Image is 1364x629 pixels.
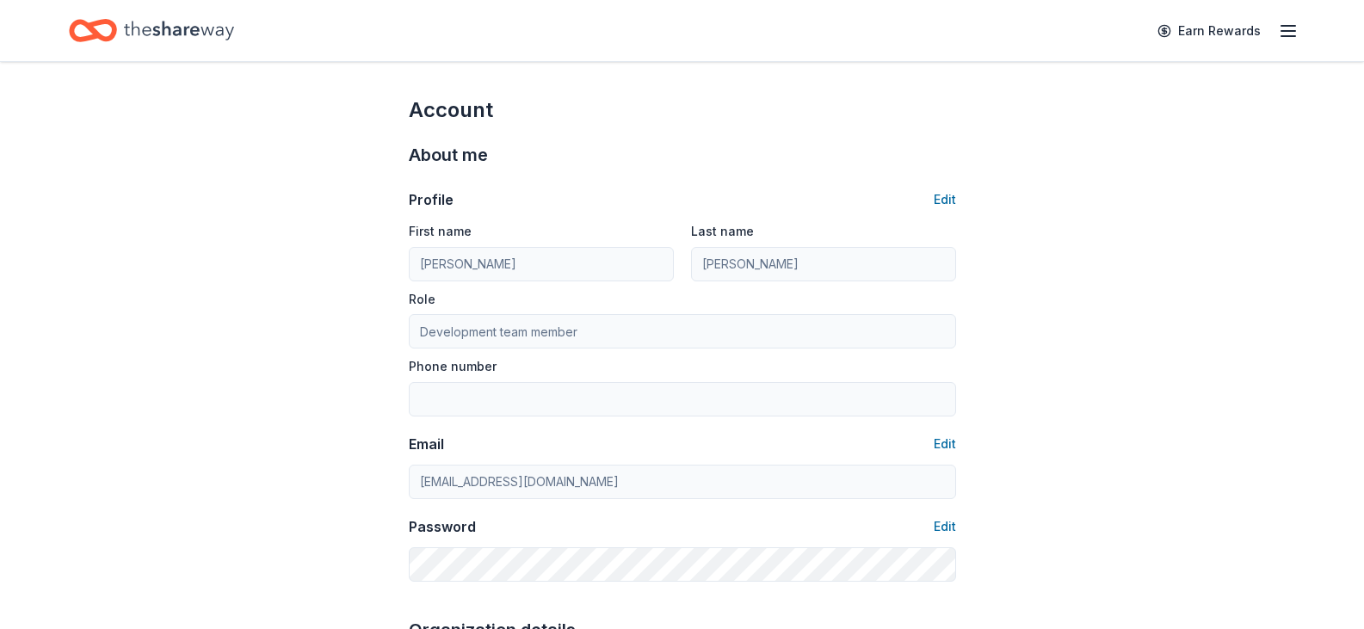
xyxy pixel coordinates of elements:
div: About me [409,141,956,169]
div: Profile [409,189,454,210]
a: Home [69,10,234,51]
label: First name [409,223,472,240]
label: Phone number [409,358,497,375]
button: Edit [934,189,956,210]
label: Last name [691,223,754,240]
button: Edit [934,434,956,454]
div: Password [409,516,476,537]
div: Email [409,434,444,454]
div: Account [409,96,956,124]
a: Earn Rewards [1147,15,1271,46]
label: Role [409,291,435,308]
button: Edit [934,516,956,537]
